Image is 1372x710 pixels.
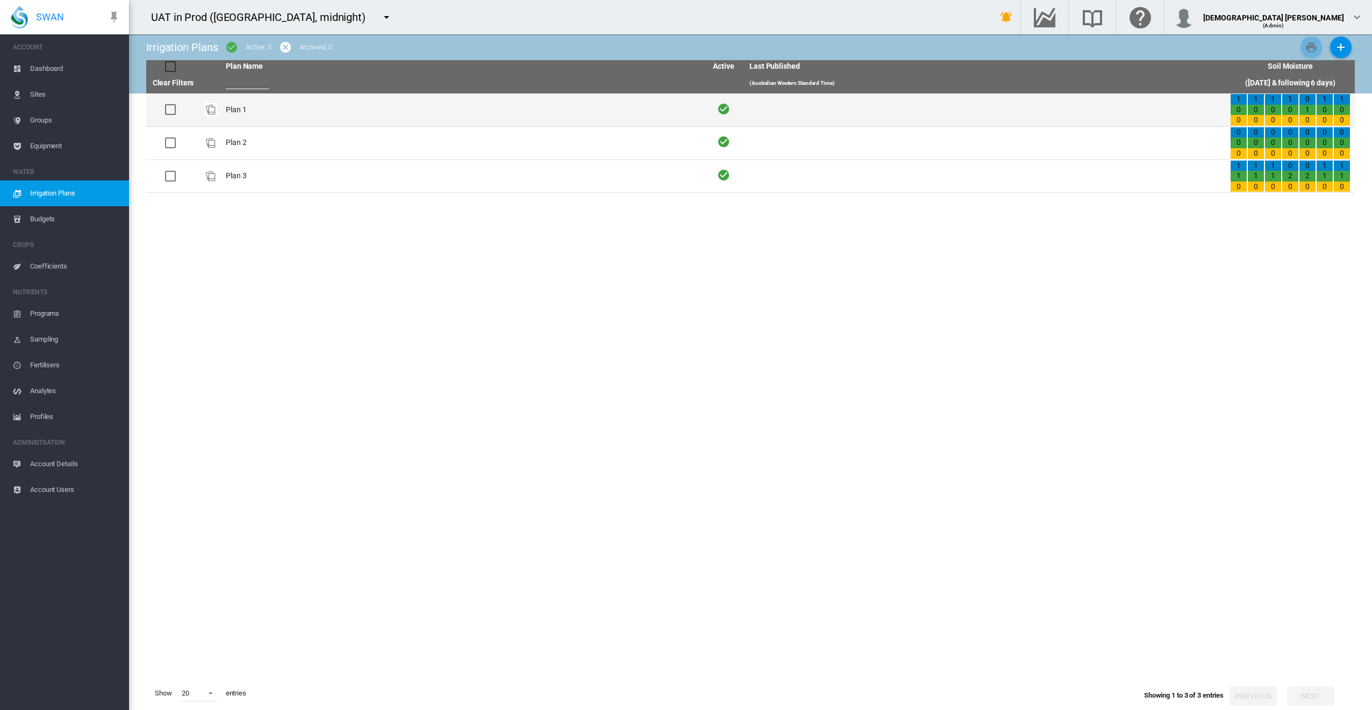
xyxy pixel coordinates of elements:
div: [DEMOGRAPHIC_DATA] [PERSON_NAME] [1203,8,1344,19]
div: 0 [1248,115,1264,126]
md-icon: icon-menu-down [380,11,393,24]
div: Archived: 0 [299,42,332,52]
div: 0 [1282,137,1298,148]
md-icon: icon-cancel [279,41,292,54]
div: 0 [1299,115,1316,126]
div: 1 [1317,161,1333,171]
div: 1 [1265,94,1281,105]
button: Add New Plan [1330,37,1352,58]
span: ACCOUNT [13,39,120,56]
div: UAT in Prod ([GEOGRAPHIC_DATA], midnight) [151,10,375,25]
div: 0 [1317,127,1333,138]
th: (Australian Western Standard Time) [745,73,1226,93]
md-icon: Go to the Data Hub [1032,11,1057,24]
div: 1 [1248,171,1264,182]
div: 0 [1231,137,1247,148]
span: WATER [13,163,120,180]
span: Fertilisers [30,352,120,378]
div: 0 [1282,115,1298,126]
span: Dashboard [30,56,120,82]
div: 0 [1248,137,1264,148]
img: product-image-placeholder.png [204,136,217,149]
th: Soil Moisture [1226,60,1355,73]
span: Programs [30,301,120,327]
span: Sampling [30,327,120,352]
div: 1 [1334,161,1350,171]
div: 0 [1265,182,1281,192]
div: 2 [1299,171,1316,182]
th: Last Published [745,60,1226,73]
button: Print Irrigation Plans [1300,37,1322,58]
div: 1 [1248,161,1264,171]
div: 0 [1334,115,1350,126]
div: Plan Id: 21170 [204,170,217,183]
div: 0 [1231,105,1247,115]
div: 0 [1334,182,1350,192]
div: 1 [1317,94,1333,105]
div: 1 [1282,94,1298,105]
div: 1 [1334,94,1350,105]
span: Analytes [30,378,120,404]
div: 0 [1282,161,1298,171]
div: 0 [1317,182,1333,192]
div: 0 [1299,161,1316,171]
span: Show [151,684,176,702]
span: SWAN [36,10,64,24]
div: 1 [1231,161,1247,171]
button: icon-menu-down [376,6,397,28]
div: 0 [1299,148,1316,159]
div: 1 [1317,171,1333,182]
div: 0 [1265,105,1281,115]
div: 0 [1334,105,1350,115]
div: Irrigation Plans [146,40,218,55]
img: product-image-placeholder.png [204,170,217,183]
span: Equipment [30,133,120,159]
th: Plan Name [221,60,702,73]
md-icon: icon-printer [1305,41,1318,54]
th: ([DATE] & following 6 days) [1226,73,1355,93]
div: 0 [1299,94,1316,105]
div: 0 [1265,137,1281,148]
div: 0 [1231,148,1247,159]
div: 1 [1299,105,1316,115]
div: 1 [1248,94,1264,105]
div: 0 [1265,115,1281,126]
md-icon: icon-pin [108,11,120,24]
div: 0 [1334,137,1350,148]
div: 0 [1231,115,1247,126]
div: 0 [1282,182,1298,192]
div: 0 [1317,115,1333,126]
span: Coefficients [30,253,120,279]
div: Plan Id: 14116 [204,136,217,149]
th: Active [702,60,745,73]
span: Groups [30,107,120,133]
span: Sites [30,82,120,107]
span: (Admin) [1263,23,1284,28]
td: Plan 3 [221,160,702,193]
md-icon: icon-chevron-down [1350,11,1363,24]
div: 0 [1334,148,1350,159]
td: Plan 2 [221,127,702,160]
td: Plan 1 [221,93,702,126]
div: 0 [1265,127,1281,138]
md-icon: Click here for help [1127,11,1153,24]
div: 0 [1299,127,1316,138]
div: 0 [1231,127,1247,138]
img: profile.jpg [1173,6,1195,28]
div: 0 [1248,182,1264,192]
div: 0 [1231,182,1247,192]
span: NUTRIENTS [13,284,120,301]
div: 1 [1334,171,1350,182]
td: 1 1 0 1 1 0 1 1 0 0 2 0 0 2 0 1 1 0 1 1 0 [1226,160,1355,193]
div: 0 [1299,137,1316,148]
div: 0 [1317,105,1333,115]
img: product-image-placeholder.png [204,103,217,116]
span: Account Details [30,451,120,477]
div: 0 [1282,127,1298,138]
div: 0 [1248,105,1264,115]
div: 2 [1282,171,1298,182]
div: 1 [1265,171,1281,182]
md-icon: Search the knowledge base [1080,11,1105,24]
md-icon: icon-bell-ring [1000,11,1013,24]
div: 0 [1317,137,1333,148]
